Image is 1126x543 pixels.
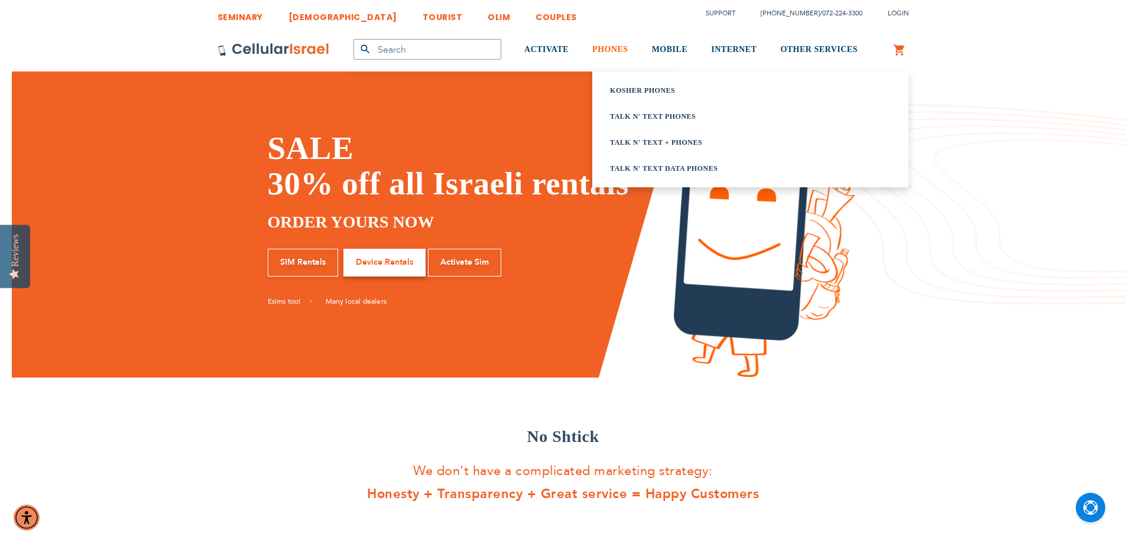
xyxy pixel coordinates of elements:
[822,9,862,18] a: 072-224-3300
[268,131,656,201] h1: SALE 30% off all Israeli rentals
[488,3,510,25] a: OLIM
[524,45,569,54] span: ACTIVATE
[592,28,628,72] a: PHONES
[218,425,909,448] h3: No Shtick
[780,45,858,54] span: OTHER SERVICES
[10,234,21,266] div: Reviews
[218,483,909,506] strong: Honesty + Transparency + Great service = Happy Customers
[268,249,338,277] a: SIM Rentals
[652,28,688,72] a: MOBILE
[268,297,311,306] a: Esims too!
[423,3,463,25] a: TOURIST
[218,460,909,505] p: We don’t have a complicated marketing strategy:
[428,249,501,277] a: Activate Sim
[761,9,820,18] a: [PHONE_NUMBER]
[536,3,577,25] a: COUPLES
[353,39,501,60] input: Search
[610,136,861,148] a: Talk n' Text + Phones
[288,3,397,25] a: [DEMOGRAPHIC_DATA]
[780,28,858,72] a: OTHER SERVICES
[652,45,688,54] span: MOBILE
[326,297,387,306] a: Many local dealers
[592,45,628,54] span: PHONES
[524,28,569,72] a: ACTIVATE
[268,210,656,234] h5: ORDER YOURS NOW
[218,3,263,25] a: SEMINARY
[610,84,861,96] a: Kosher Phones
[711,28,757,72] a: INTERNET
[888,9,909,18] span: Login
[218,43,330,57] img: Cellular Israel Logo
[14,505,40,531] div: Accessibility Menu
[610,162,861,174] a: Talk n' Text Data Phones
[706,9,735,18] a: Support
[610,110,861,122] a: Talk n' Text Phones
[711,45,757,54] span: INTERNET
[343,249,426,277] a: Device Rentals
[749,5,862,22] li: /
